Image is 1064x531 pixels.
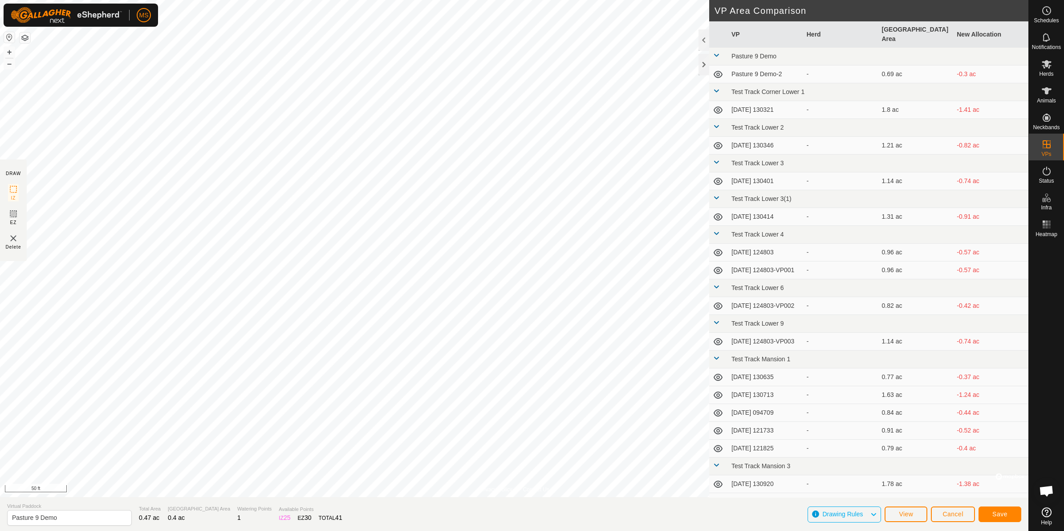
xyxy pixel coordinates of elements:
[728,333,803,351] td: [DATE] 124803-VP003
[878,440,954,457] td: 0.79 ac
[942,511,963,518] span: Cancel
[953,21,1028,48] th: New Allocation
[728,297,803,315] td: [DATE] 124803-VP002
[953,65,1028,83] td: -0.3 ac
[953,422,1028,440] td: -0.52 ac
[803,21,878,48] th: Herd
[878,101,954,119] td: 1.8 ac
[807,426,875,435] div: -
[6,244,21,250] span: Delete
[237,514,241,521] span: 1
[728,368,803,386] td: [DATE] 130635
[728,493,803,511] td: [DATE] 130959
[878,208,954,226] td: 1.31 ac
[878,65,954,83] td: 0.69 ac
[731,231,784,238] span: Test Track Lower 4
[1029,504,1064,529] a: Help
[1039,71,1053,77] span: Herds
[807,301,875,310] div: -
[878,261,954,279] td: 0.96 ac
[953,493,1028,511] td: -0.49 ac
[6,170,21,177] div: DRAW
[878,137,954,155] td: 1.21 ac
[878,475,954,493] td: 1.78 ac
[523,486,549,494] a: Contact Us
[731,195,792,202] span: Test Track Lower 3(1)
[878,368,954,386] td: 0.77 ac
[731,53,776,60] span: Pasture 9 Demo
[1033,478,1060,504] div: Open chat
[4,32,15,43] button: Reset Map
[305,514,312,521] span: 30
[953,297,1028,315] td: -0.42 ac
[807,212,875,221] div: -
[298,513,312,523] div: EZ
[1032,45,1061,50] span: Notifications
[731,320,784,327] span: Test Track Lower 9
[807,408,875,417] div: -
[1041,151,1051,157] span: VPs
[4,47,15,57] button: +
[807,105,875,114] div: -
[731,124,784,131] span: Test Track Lower 2
[728,208,803,226] td: [DATE] 130414
[728,65,803,83] td: Pasture 9 Demo-2
[878,244,954,261] td: 0.96 ac
[168,514,185,521] span: 0.4 ac
[885,506,927,522] button: View
[807,248,875,257] div: -
[731,355,790,363] span: Test Track Mansion 1
[807,69,875,79] div: -
[953,261,1028,279] td: -0.57 ac
[279,506,342,513] span: Available Points
[1039,178,1054,184] span: Status
[953,333,1028,351] td: -0.74 ac
[10,219,17,226] span: EZ
[715,5,1028,16] h2: VP Area Comparison
[878,21,954,48] th: [GEOGRAPHIC_DATA] Area
[953,101,1028,119] td: -1.41 ac
[728,137,803,155] td: [DATE] 130346
[728,404,803,422] td: [DATE] 094709
[1034,18,1059,23] span: Schedules
[878,422,954,440] td: 0.91 ac
[878,404,954,422] td: 0.84 ac
[953,137,1028,155] td: -0.82 ac
[237,505,272,513] span: Watering Points
[139,505,161,513] span: Total Area
[20,33,30,43] button: Map Layers
[807,444,875,453] div: -
[284,514,291,521] span: 25
[979,506,1021,522] button: Save
[4,58,15,69] button: –
[8,233,19,244] img: VP
[279,513,290,523] div: IZ
[807,176,875,186] div: -
[728,475,803,493] td: [DATE] 130920
[953,386,1028,404] td: -1.24 ac
[807,337,875,346] div: -
[728,21,803,48] th: VP
[1041,520,1052,525] span: Help
[878,386,954,404] td: 1.63 ac
[139,11,149,20] span: MS
[878,297,954,315] td: 0.82 ac
[953,440,1028,457] td: -0.4 ac
[728,172,803,190] td: [DATE] 130401
[1037,98,1056,103] span: Animals
[899,511,913,518] span: View
[728,440,803,457] td: [DATE] 121825
[953,244,1028,261] td: -0.57 ac
[953,475,1028,493] td: -1.38 ac
[931,506,975,522] button: Cancel
[728,101,803,119] td: [DATE] 130321
[168,505,230,513] span: [GEOGRAPHIC_DATA] Area
[992,511,1007,518] span: Save
[953,368,1028,386] td: -0.37 ac
[335,514,342,521] span: 41
[878,493,954,511] td: 0.89 ac
[731,284,784,291] span: Test Track Lower 6
[807,141,875,150] div: -
[731,159,784,167] span: Test Track Lower 3
[479,486,512,494] a: Privacy Policy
